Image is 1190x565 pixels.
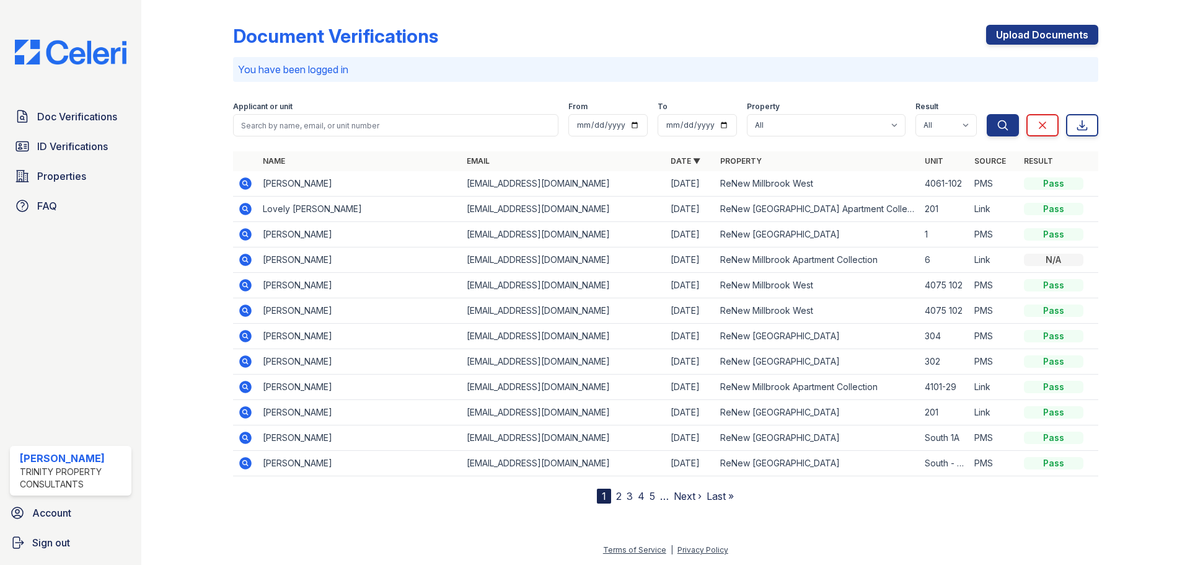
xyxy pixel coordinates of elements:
label: Result [915,102,938,112]
span: ID Verifications [37,139,108,154]
input: Search by name, email, or unit number [233,114,558,136]
td: ReNew Millbrook Apartment Collection [715,247,919,273]
td: [EMAIL_ADDRESS][DOMAIN_NAME] [462,197,666,222]
a: Date ▼ [671,156,700,166]
td: [EMAIL_ADDRESS][DOMAIN_NAME] [462,400,666,425]
td: [PERSON_NAME] [258,171,462,197]
a: Source [974,156,1006,166]
a: Name [263,156,285,166]
div: Pass [1024,406,1083,419]
td: ReNew [GEOGRAPHIC_DATA] [715,400,919,425]
div: N/A [1024,254,1083,266]
td: [EMAIL_ADDRESS][DOMAIN_NAME] [462,425,666,451]
a: Terms of Service [603,545,666,554]
span: … [660,489,669,504]
td: [DATE] [666,197,715,222]
a: Last » [707,490,734,502]
td: [DATE] [666,171,715,197]
td: [PERSON_NAME] [258,451,462,476]
td: ReNew Millbrook West [715,273,919,298]
a: 4 [638,490,645,502]
td: [PERSON_NAME] [258,273,462,298]
td: Link [969,400,1019,425]
td: ReNew [GEOGRAPHIC_DATA] [715,222,919,247]
td: 302 [920,349,969,375]
td: 4075 102 [920,273,969,298]
a: Unit [925,156,943,166]
span: FAQ [37,198,57,213]
td: ReNew [GEOGRAPHIC_DATA] [715,324,919,349]
div: Pass [1024,305,1083,317]
span: Sign out [32,535,70,550]
a: FAQ [10,194,131,218]
td: PMS [969,324,1019,349]
td: [PERSON_NAME] [258,400,462,425]
td: 4075 102 [920,298,969,324]
td: 1 [920,222,969,247]
label: Property [747,102,780,112]
div: [PERSON_NAME] [20,451,126,466]
span: Account [32,505,71,520]
a: Sign out [5,530,136,555]
td: [DATE] [666,375,715,400]
td: [DATE] [666,273,715,298]
td: 4101-29 [920,375,969,400]
td: 6 [920,247,969,273]
td: ReNew [GEOGRAPHIC_DATA] Apartment Collection [715,197,919,222]
td: Link [969,375,1019,400]
a: Account [5,500,136,525]
div: Pass [1024,228,1083,241]
div: | [671,545,673,554]
div: Pass [1024,203,1083,215]
label: From [568,102,588,112]
p: You have been logged in [238,62,1093,77]
label: Applicant or unit [233,102,293,112]
td: PMS [969,349,1019,375]
div: Document Verifications [233,25,438,47]
a: 5 [650,490,655,502]
a: 2 [616,490,622,502]
td: [PERSON_NAME] [258,425,462,451]
a: Email [467,156,490,166]
td: [EMAIL_ADDRESS][DOMAIN_NAME] [462,324,666,349]
td: 201 [920,197,969,222]
td: [PERSON_NAME] [258,298,462,324]
td: [DATE] [666,451,715,476]
td: 4061-102 [920,171,969,197]
div: Pass [1024,330,1083,342]
td: [EMAIL_ADDRESS][DOMAIN_NAME] [462,349,666,375]
td: PMS [969,298,1019,324]
td: [PERSON_NAME] [258,324,462,349]
td: [DATE] [666,298,715,324]
td: [DATE] [666,349,715,375]
div: Pass [1024,279,1083,291]
a: Next › [674,490,702,502]
td: PMS [969,451,1019,476]
span: Doc Verifications [37,109,117,124]
td: [EMAIL_ADDRESS][DOMAIN_NAME] [462,451,666,476]
td: 201 [920,400,969,425]
a: Result [1024,156,1053,166]
div: Pass [1024,457,1083,469]
td: South 1A [920,425,969,451]
div: Pass [1024,177,1083,190]
td: Link [969,197,1019,222]
td: [EMAIL_ADDRESS][DOMAIN_NAME] [462,298,666,324]
td: PMS [969,273,1019,298]
td: [PERSON_NAME] [258,375,462,400]
td: [PERSON_NAME] [258,349,462,375]
td: [DATE] [666,247,715,273]
td: 304 [920,324,969,349]
td: ReNew [GEOGRAPHIC_DATA] [715,451,919,476]
td: Lovely [PERSON_NAME] [258,197,462,222]
td: ReNew Millbrook West [715,298,919,324]
td: [EMAIL_ADDRESS][DOMAIN_NAME] [462,375,666,400]
div: Pass [1024,381,1083,393]
span: Properties [37,169,86,184]
td: PMS [969,425,1019,451]
div: 1 [597,489,611,504]
label: To [658,102,668,112]
td: [PERSON_NAME] [258,247,462,273]
td: [DATE] [666,425,715,451]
